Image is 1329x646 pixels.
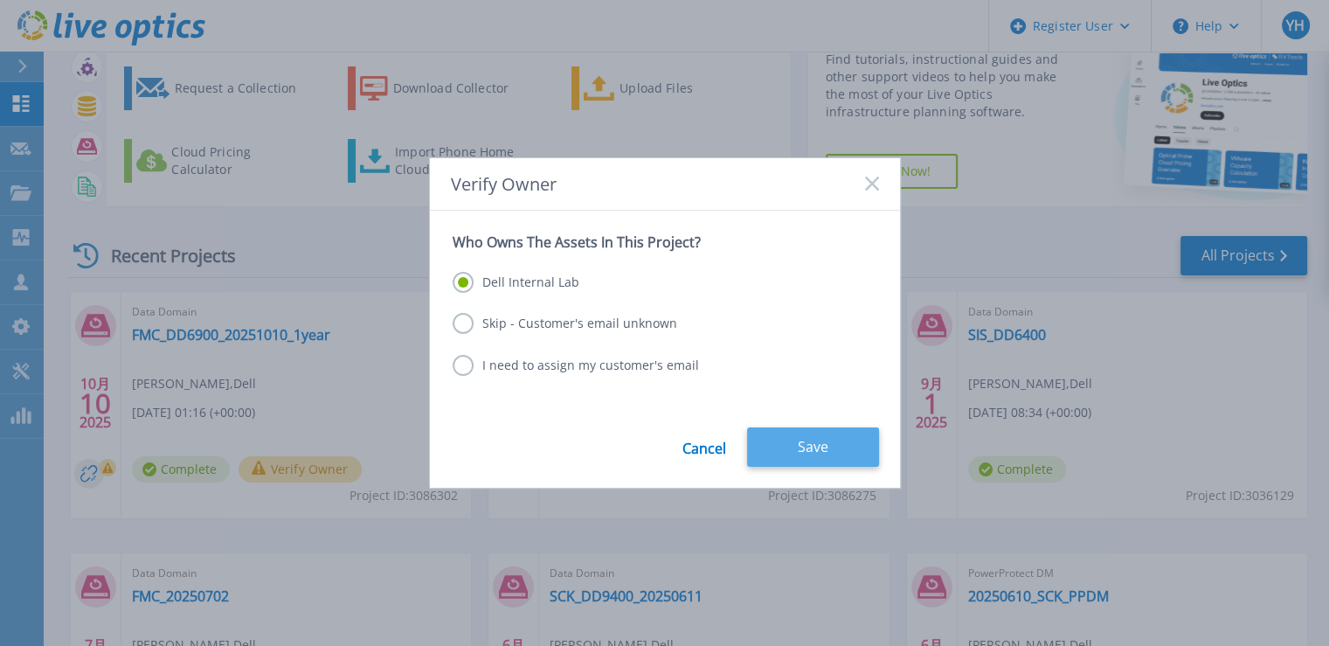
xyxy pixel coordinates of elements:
[747,427,879,467] button: Save
[453,355,699,376] label: I need to assign my customer's email
[453,233,877,251] p: Who Owns The Assets In This Project?
[451,174,557,194] span: Verify Owner
[682,427,726,467] a: Cancel
[453,313,677,334] label: Skip - Customer's email unknown
[453,272,579,293] label: Dell Internal Lab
